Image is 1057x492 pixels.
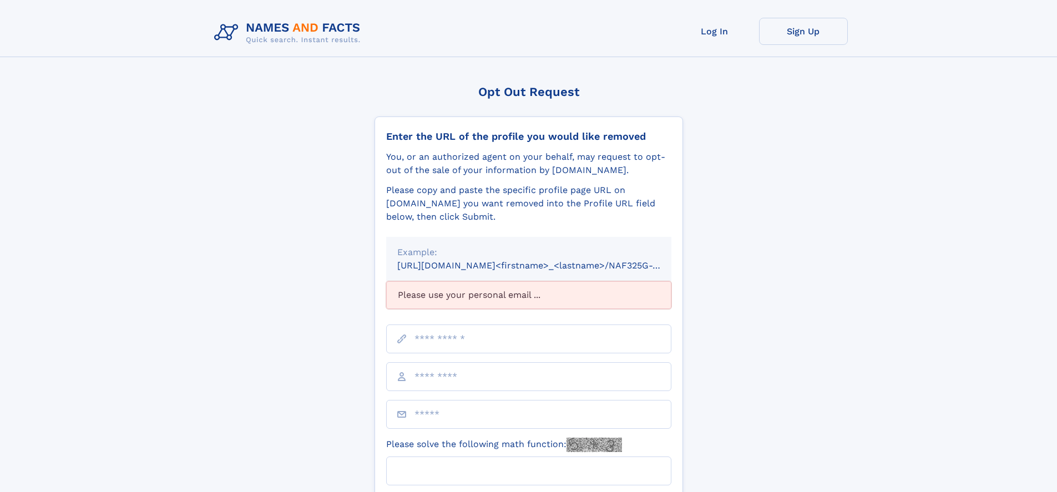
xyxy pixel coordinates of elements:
div: You, or an authorized agent on your behalf, may request to opt-out of the sale of your informatio... [386,150,671,177]
a: Sign Up [759,18,848,45]
div: Please use your personal email ... [386,281,671,309]
img: Logo Names and Facts [210,18,370,48]
div: Enter the URL of the profile you would like removed [386,130,671,143]
div: Opt Out Request [375,85,683,99]
small: [URL][DOMAIN_NAME]<firstname>_<lastname>/NAF325G-xxxxxxxx [397,260,692,271]
a: Log In [670,18,759,45]
div: Example: [397,246,660,259]
div: Please copy and paste the specific profile page URL on [DOMAIN_NAME] you want removed into the Pr... [386,184,671,224]
label: Please solve the following math function: [386,438,622,452]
